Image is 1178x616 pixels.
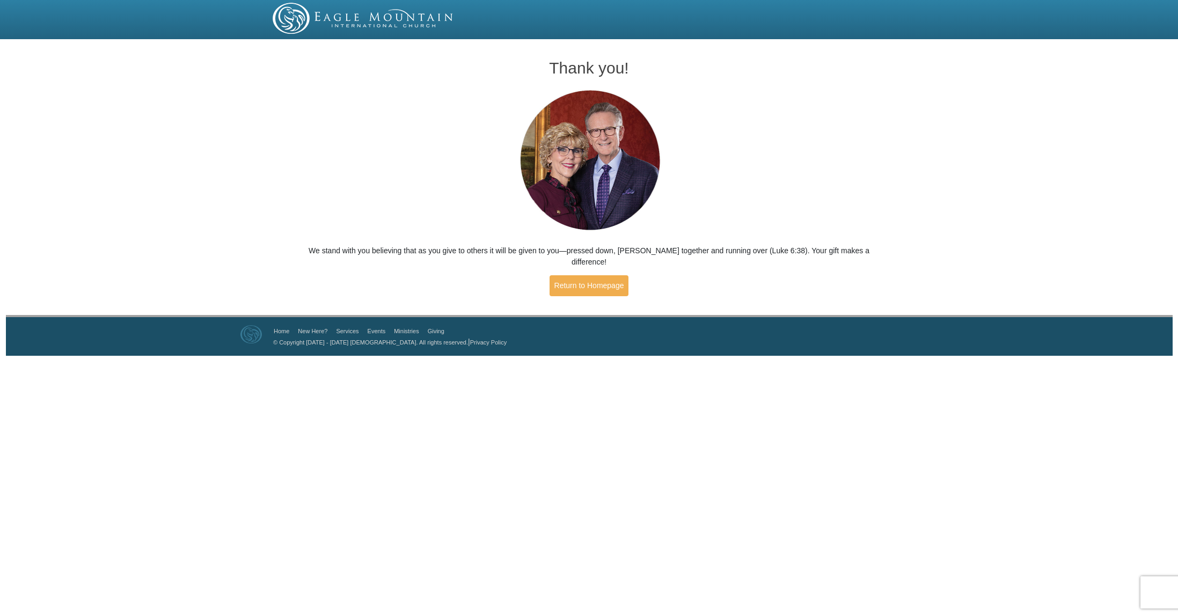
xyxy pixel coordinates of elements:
[394,328,419,334] a: Ministries
[550,275,629,296] a: Return to Homepage
[273,3,454,34] img: EMIC
[240,325,262,343] img: Eagle Mountain International Church
[273,339,468,346] a: © Copyright [DATE] - [DATE] [DEMOGRAPHIC_DATA]. All rights reserved.
[298,328,327,334] a: New Here?
[428,328,444,334] a: Giving
[368,328,386,334] a: Events
[510,87,668,234] img: Pastors George and Terri Pearsons
[300,59,878,77] h1: Thank you!
[269,336,507,348] p: |
[470,339,507,346] a: Privacy Policy
[336,328,358,334] a: Services
[300,245,878,268] p: We stand with you believing that as you give to others it will be given to you—pressed down, [PER...
[274,328,289,334] a: Home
